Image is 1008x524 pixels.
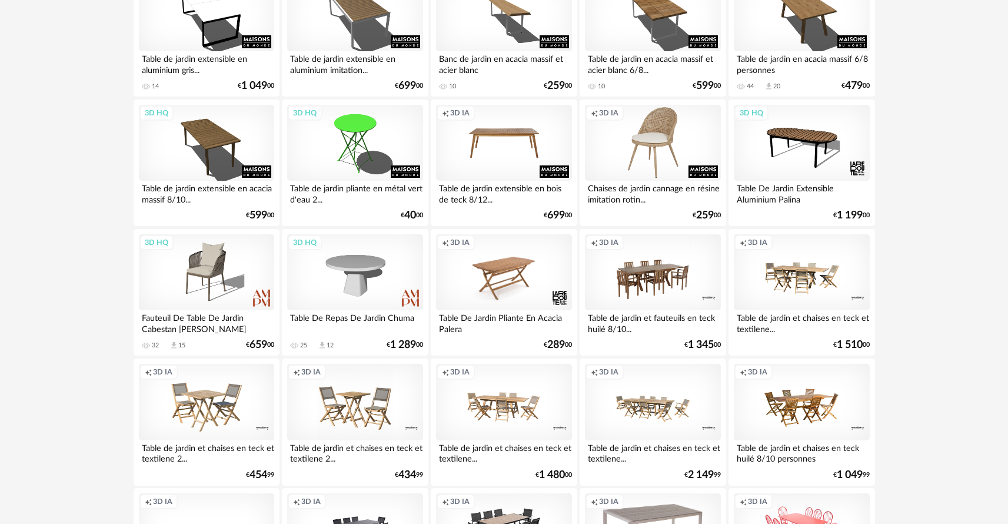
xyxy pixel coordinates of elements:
span: 3D IA [450,108,470,118]
a: Creation icon 3D IA Table de jardin et chaises en teck et textilene... €2 14999 [580,359,726,486]
a: Creation icon 3D IA Chaises de jardin cannage en résine imitation rotin... €25900 [580,100,726,227]
a: Creation icon 3D IA Table De Jardin Pliante En Acacia Palera €28900 [431,229,577,356]
div: 3D HQ [734,105,769,121]
span: 599 [696,82,714,90]
a: Creation icon 3D IA Table de jardin et fauteuils en teck huilé 8/10... €1 34500 [580,229,726,356]
span: 3D IA [153,367,172,377]
div: Table de jardin et chaises en teck huilé 8/10 personnes [734,440,869,464]
span: 3D IA [450,497,470,506]
div: Table de jardin en acacia massif 6/8 personnes [734,51,869,75]
span: 259 [547,82,565,90]
span: 659 [249,341,267,349]
span: Download icon [318,341,327,350]
div: 3D HQ [139,235,174,250]
div: 44 [747,82,754,91]
span: Creation icon [591,238,598,247]
div: € 00 [544,341,572,349]
div: € 00 [401,211,423,220]
span: Creation icon [591,108,598,118]
div: Table de jardin et chaises en teck et textilene... [585,440,720,464]
span: Creation icon [442,367,449,377]
span: 599 [249,211,267,220]
div: € 00 [238,82,274,90]
div: Table de jardin extensible en bois de teck 8/12... [436,181,571,204]
div: € 00 [841,82,870,90]
div: 32 [152,341,159,350]
span: Download icon [169,341,178,350]
div: Chaises de jardin cannage en résine imitation rotin... [585,181,720,204]
a: 3D HQ Fauteuil De Table De Jardin Cabestan [PERSON_NAME] 32 Download icon 15 €65900 [134,229,280,356]
span: 259 [696,211,714,220]
div: Table de jardin extensible en aluminium imitation... [287,51,423,75]
div: € 00 [246,341,274,349]
span: Creation icon [740,238,747,247]
span: Creation icon [145,367,152,377]
div: 10 [449,82,456,91]
div: 15 [178,341,185,350]
span: 699 [398,82,416,90]
span: 434 [398,471,416,479]
div: 3D HQ [288,105,322,121]
span: 3D IA [153,497,172,506]
a: Creation icon 3D IA Table de jardin et chaises en teck et textilene... €1 48000 [431,359,577,486]
div: € 00 [387,341,423,349]
div: € 99 [833,471,870,479]
span: Creation icon [145,497,152,506]
div: € 00 [693,82,721,90]
span: 3D IA [599,108,618,118]
a: Creation icon 3D IA Table de jardin et chaises en teck huilé 8/10 personnes €1 04999 [728,359,874,486]
span: 3D IA [301,367,321,377]
div: Table De Repas De Jardin Chuma [287,310,423,334]
div: € 99 [684,471,721,479]
span: 1 049 [241,82,267,90]
span: Creation icon [740,367,747,377]
div: 12 [327,341,334,350]
div: Table de jardin et chaises en teck et textilene... [734,310,869,334]
div: 14 [152,82,159,91]
a: Creation icon 3D IA Table de jardin extensible en bois de teck 8/12... €69900 [431,100,577,227]
div: Table de jardin et fauteuils en teck huilé 8/10... [585,310,720,334]
div: € 00 [693,211,721,220]
span: 3D IA [599,497,618,506]
span: Creation icon [591,497,598,506]
span: 1 289 [390,341,416,349]
div: € 99 [395,471,423,479]
span: 699 [547,211,565,220]
a: Creation icon 3D IA Table de jardin et chaises en teck et textilene 2... €45499 [134,359,280,486]
span: Creation icon [293,497,300,506]
span: 3D IA [301,497,321,506]
div: 25 [300,341,307,350]
div: Table de jardin et chaises en teck et textilene 2... [139,440,274,464]
div: Table de jardin en acacia massif et acier blanc 6/8... [585,51,720,75]
span: 454 [249,471,267,479]
div: € 00 [684,341,721,349]
div: Table de jardin extensible en acacia massif 8/10... [139,181,274,204]
div: 10 [598,82,605,91]
div: € 00 [544,82,572,90]
a: Creation icon 3D IA Table de jardin et chaises en teck et textilene 2... €43499 [282,359,428,486]
div: € 00 [833,211,870,220]
div: € 00 [833,341,870,349]
span: 289 [547,341,565,349]
span: 3D IA [748,238,767,247]
span: 3D IA [450,238,470,247]
div: € 00 [246,211,274,220]
span: 3D IA [450,367,470,377]
div: Banc de jardin en acacia massif et acier blanc [436,51,571,75]
span: Creation icon [442,497,449,506]
div: € 00 [535,471,572,479]
div: Table de jardin et chaises en teck et textilene 2... [287,440,423,464]
span: Creation icon [740,497,747,506]
a: 3D HQ Table De Repas De Jardin Chuma 25 Download icon 12 €1 28900 [282,229,428,356]
span: 1 199 [837,211,863,220]
span: 3D IA [599,367,618,377]
span: 2 149 [688,471,714,479]
span: 40 [404,211,416,220]
div: Fauteuil De Table De Jardin Cabestan [PERSON_NAME] [139,310,274,334]
div: Table De Jardin Pliante En Acacia Palera [436,310,571,334]
div: € 00 [544,211,572,220]
span: 1 480 [539,471,565,479]
div: € 99 [246,471,274,479]
span: Creation icon [442,238,449,247]
span: 3D IA [748,367,767,377]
